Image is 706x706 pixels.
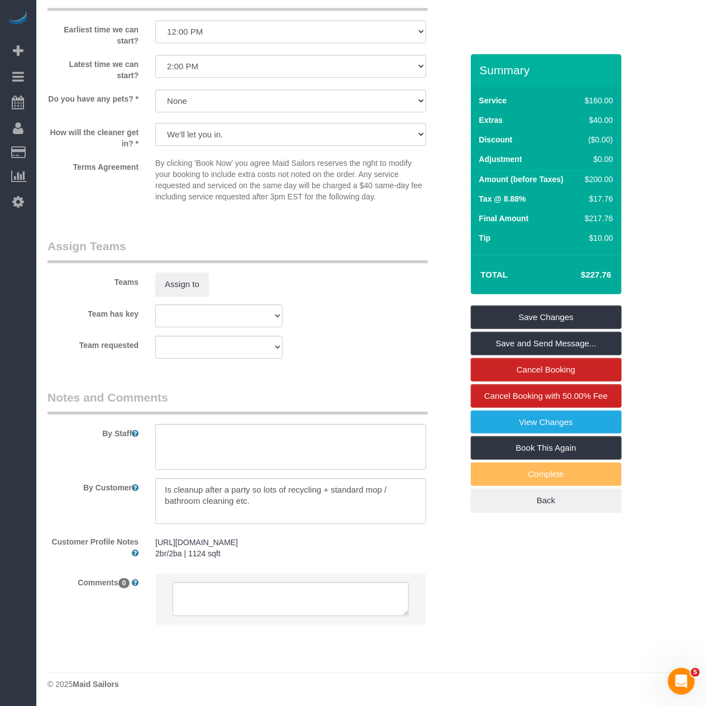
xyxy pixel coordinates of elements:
[39,532,147,559] label: Customer Profile Notes
[39,55,147,81] label: Latest time we can start?
[547,270,611,280] h4: $227.76
[73,680,118,689] strong: Maid Sailors
[7,11,29,27] img: Automaid Logo
[118,578,130,588] span: 0
[580,193,613,204] div: $17.76
[668,668,695,695] iframe: Intercom live chat
[479,193,526,204] label: Tax @ 8.88%
[47,679,695,690] div: © 2025
[471,384,622,408] a: Cancel Booking with 50.00% Fee
[580,95,613,106] div: $160.00
[479,95,507,106] label: Service
[39,158,147,173] label: Terms Agreement
[39,573,147,588] label: Comments
[580,174,613,185] div: $200.00
[484,391,608,400] span: Cancel Booking with 50.00% Fee
[39,20,147,46] label: Earliest time we can start?
[39,478,147,493] label: By Customer
[481,270,508,279] strong: Total
[691,668,700,677] span: 5
[47,238,428,263] legend: Assign Teams
[580,213,613,224] div: $217.76
[479,134,513,145] label: Discount
[479,232,491,244] label: Tip
[39,89,147,104] label: Do you have any pets? *
[471,332,622,355] a: Save and Send Message...
[479,174,564,185] label: Amount (before Taxes)
[580,232,613,244] div: $10.00
[39,424,147,439] label: By Staff
[471,411,622,434] a: View Changes
[580,134,613,145] div: ($0.00)
[39,336,147,351] label: Team requested
[155,537,426,559] pre: [URL][DOMAIN_NAME] 2br/2ba | 1124 sqft
[39,123,147,149] label: How will the cleaner get in? *
[479,154,522,165] label: Adjustment
[155,158,426,202] p: By clicking 'Book Now' you agree Maid Sailors reserves the right to modify your booking to includ...
[580,154,613,165] div: $0.00
[580,115,613,126] div: $40.00
[471,306,622,329] a: Save Changes
[39,273,147,288] label: Teams
[480,64,616,77] h3: Summary
[471,358,622,381] a: Cancel Booking
[471,489,622,512] a: Back
[47,389,428,414] legend: Notes and Comments
[155,273,209,296] button: Assign to
[39,304,147,319] label: Team has key
[479,213,529,224] label: Final Amount
[471,436,622,460] a: Book This Again
[479,115,503,126] label: Extras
